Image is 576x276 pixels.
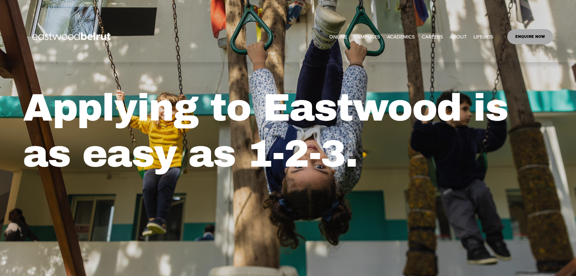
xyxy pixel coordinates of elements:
a: folder dropdown [354,32,380,42]
a: folder dropdown [387,32,415,42]
img: EastwoodIS Global Site [23,21,122,52]
a: folder dropdown [450,32,467,42]
span: CAMPUSES [354,32,380,42]
a: folder dropdown [473,32,493,42]
span: LIFE@EIS [473,32,493,42]
h1: Applying to Eastwood is as easy as 1-2-3. [23,85,553,177]
a: ENQUIRE NOW [507,29,553,44]
a: CAREERS [422,32,443,42]
span: ACADEMICS [387,32,415,42]
a: ONLINE [329,32,347,42]
span: ABOUT [450,32,467,42]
